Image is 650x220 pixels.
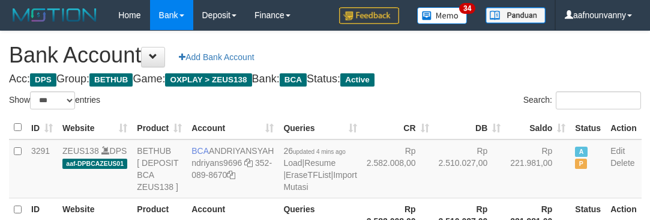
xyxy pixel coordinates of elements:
input: Search: [556,91,641,109]
th: Action [606,116,642,139]
span: BCA [280,73,307,87]
a: Delete [610,158,634,168]
a: ZEUS138 [62,146,99,156]
td: DPS [58,139,132,198]
a: Import Mutasi [283,170,357,192]
span: Active [575,147,587,157]
th: Queries: activate to sort column ascending [278,116,361,139]
td: Rp 2.510.027,00 [434,139,506,198]
h1: Bank Account [9,43,641,67]
span: Active [340,73,375,87]
td: ANDRIYANSYAH 352-089-8670 [187,139,278,198]
span: aaf-DPBCAZEUS01 [62,159,127,169]
th: Website: activate to sort column ascending [58,116,132,139]
label: Show entries [9,91,100,109]
span: BCA [191,146,209,156]
span: 26 [283,146,345,156]
a: EraseTFList [286,170,331,180]
img: Feedback.jpg [339,7,399,24]
a: ndriyans9696 [191,158,242,168]
a: Resume [304,158,336,168]
td: Rp 221.981,00 [505,139,570,198]
a: Add Bank Account [171,47,262,67]
label: Search: [523,91,641,109]
th: CR: activate to sort column ascending [362,116,434,139]
span: | | | [283,146,357,192]
th: DB: activate to sort column ascending [434,116,506,139]
th: ID: activate to sort column ascending [26,116,58,139]
span: BETHUB [89,73,133,87]
td: BETHUB [ DEPOSIT BCA ZEUS138 ] [132,139,187,198]
td: 3291 [26,139,58,198]
img: panduan.png [486,7,546,23]
a: Copy ndriyans9696 to clipboard [244,158,253,168]
span: DPS [30,73,56,87]
a: Copy 3520898670 to clipboard [227,170,235,180]
h4: Acc: Group: Game: Bank: Status: [9,73,641,85]
td: Rp 2.582.008,00 [362,139,434,198]
span: OXPLAY > ZEUS138 [165,73,251,87]
th: Product: activate to sort column ascending [132,116,187,139]
th: Saldo: activate to sort column ascending [505,116,570,139]
a: Edit [610,146,625,156]
img: Button%20Memo.svg [417,7,468,24]
span: updated 4 mins ago [293,148,346,155]
th: Status [570,116,606,139]
select: Showentries [30,91,75,109]
th: Account: activate to sort column ascending [187,116,278,139]
img: MOTION_logo.png [9,6,100,24]
span: 34 [459,3,475,14]
span: Paused [575,159,587,169]
a: Load [283,158,302,168]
